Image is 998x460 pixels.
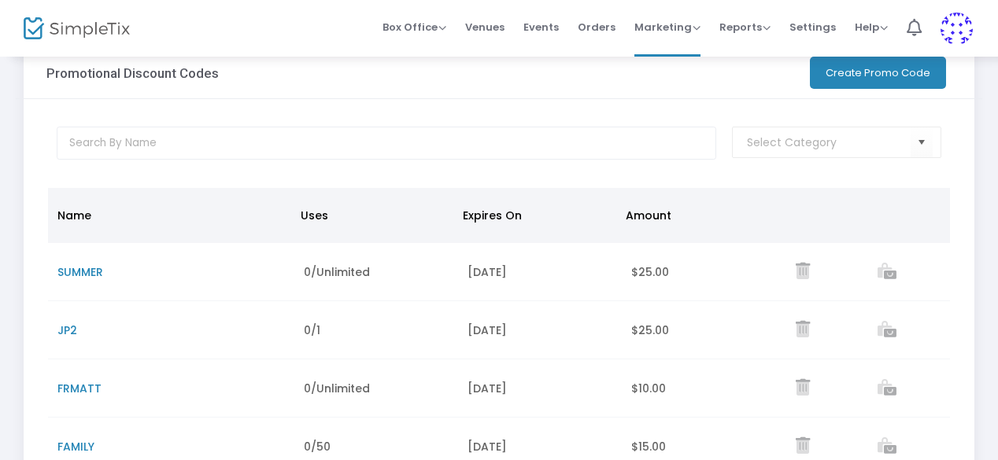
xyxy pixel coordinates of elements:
a: View list of orders which used this promo code. [878,323,896,339]
span: Orders [578,7,615,47]
span: Name [57,208,91,223]
a: View list of orders which used this promo code. [878,381,896,397]
h3: Promotional Discount Codes [46,65,219,81]
span: Marketing [634,20,700,35]
span: Amount [626,208,671,223]
input: Search By Name [57,127,717,160]
span: FAMILY [57,439,94,454]
span: Uses [301,208,328,223]
span: 0/50 [304,439,331,454]
div: [DATE] [468,264,612,280]
span: Settings [789,7,836,47]
span: 0/Unlimited [304,264,370,280]
span: $15.00 [631,439,666,454]
span: $25.00 [631,322,669,338]
span: $25.00 [631,264,669,280]
div: [DATE] [468,322,612,338]
div: [DATE] [468,439,612,454]
span: 0/Unlimited [304,381,370,396]
span: SUMMER [57,264,103,280]
span: JP2 [57,322,77,338]
input: NO DATA FOUND [747,134,911,151]
a: View list of orders which used this promo code. [878,440,896,455]
span: 0/1 [304,322,320,338]
span: FRMATT [57,381,102,396]
div: [DATE] [468,381,612,396]
span: $10.00 [631,381,666,396]
span: Box Office [383,20,446,35]
button: Create Promo Code [810,57,946,89]
span: Events [523,7,559,47]
a: View list of orders which used this promo code. [878,265,896,281]
span: Venues [465,7,505,47]
span: Reports [719,20,771,35]
button: Select [911,127,933,159]
span: Help [855,20,888,35]
span: Expires On [463,208,522,223]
